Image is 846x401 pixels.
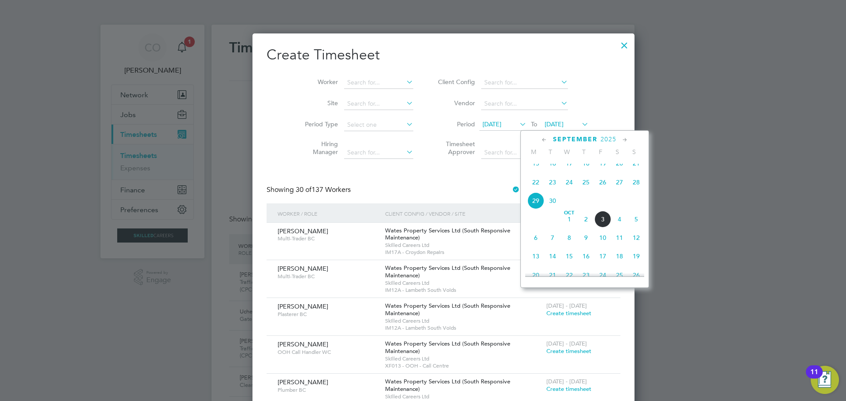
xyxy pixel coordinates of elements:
[385,280,542,287] span: Skilled Careers Ltd
[544,248,561,265] span: 14
[561,229,578,246] span: 8
[811,366,839,394] button: Open Resource Center, 11 new notifications
[545,120,564,128] span: [DATE]
[553,136,597,143] span: September
[298,120,338,128] label: Period Type
[578,267,594,283] span: 23
[344,147,413,159] input: Search for...
[385,302,510,317] span: Wates Property Services Ltd (South Responsive Maintenance)
[594,174,611,191] span: 26
[385,324,542,331] span: IM12A - Lambeth South Voids
[601,136,616,143] span: 2025
[546,378,587,385] span: [DATE] - [DATE]
[512,185,601,194] label: Hide created timesheets
[296,185,312,194] span: 30 of
[481,77,568,89] input: Search for...
[278,311,378,318] span: Plasterer BC
[385,242,542,249] span: Skilled Careers Ltd
[278,273,378,280] span: Multi-Trader BC
[559,148,575,156] span: W
[278,227,328,235] span: [PERSON_NAME]
[611,229,628,246] span: 11
[344,119,413,131] input: Select one
[544,174,561,191] span: 23
[561,211,578,215] span: Oct
[435,99,475,107] label: Vendor
[561,248,578,265] span: 15
[542,148,559,156] span: T
[544,267,561,283] span: 21
[546,309,591,317] span: Create timesheet
[810,372,818,383] div: 11
[385,393,542,400] span: Skilled Careers Ltd
[435,140,475,156] label: Timesheet Approver
[278,386,378,394] span: Plumber BC
[278,302,328,310] span: [PERSON_NAME]
[578,211,594,228] span: 2
[344,77,413,89] input: Search for...
[278,340,328,348] span: [PERSON_NAME]
[628,229,645,246] span: 12
[561,211,578,228] span: 1
[385,264,510,279] span: Wates Property Services Ltd (South Responsive Maintenance)
[278,349,378,356] span: OOH Call Handler WC
[385,227,510,242] span: Wates Property Services Ltd (South Responsive Maintenance)
[278,378,328,386] span: [PERSON_NAME]
[578,174,594,191] span: 25
[609,148,626,156] span: S
[544,192,561,209] span: 30
[611,211,628,228] span: 4
[435,120,475,128] label: Period
[482,120,501,128] span: [DATE]
[628,248,645,265] span: 19
[275,203,383,224] div: Worker / Role
[267,46,620,64] h2: Create Timesheet
[481,98,568,110] input: Search for...
[344,98,413,110] input: Search for...
[546,347,591,355] span: Create timesheet
[546,302,587,309] span: [DATE] - [DATE]
[626,148,642,156] span: S
[296,185,351,194] span: 137 Workers
[525,148,542,156] span: M
[278,265,328,272] span: [PERSON_NAME]
[298,78,338,86] label: Worker
[267,185,352,195] div: Showing
[527,174,544,191] span: 22
[481,147,568,159] input: Search for...
[385,249,542,256] span: IM17A - Croydon Repairs
[298,140,338,156] label: Hiring Manager
[561,267,578,283] span: 22
[278,235,378,242] span: Multi-Trader BC
[594,229,611,246] span: 10
[544,229,561,246] span: 7
[611,174,628,191] span: 27
[385,355,542,362] span: Skilled Careers Ltd
[611,248,628,265] span: 18
[578,155,594,172] span: 18
[561,155,578,172] span: 17
[592,148,609,156] span: F
[561,174,578,191] span: 24
[594,267,611,283] span: 24
[385,287,542,294] span: IM12A - Lambeth South Voids
[594,155,611,172] span: 19
[578,248,594,265] span: 16
[385,378,510,393] span: Wates Property Services Ltd (South Responsive Maintenance)
[527,192,544,209] span: 29
[527,267,544,283] span: 20
[611,267,628,283] span: 25
[383,203,544,224] div: Client Config / Vendor / Site
[544,155,561,172] span: 16
[628,267,645,283] span: 26
[611,155,628,172] span: 20
[546,340,587,347] span: [DATE] - [DATE]
[385,362,542,369] span: XF013 - OOH - Call Centre
[628,174,645,191] span: 28
[594,248,611,265] span: 17
[298,99,338,107] label: Site
[527,248,544,265] span: 13
[385,317,542,324] span: Skilled Careers Ltd
[527,155,544,172] span: 15
[527,229,544,246] span: 6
